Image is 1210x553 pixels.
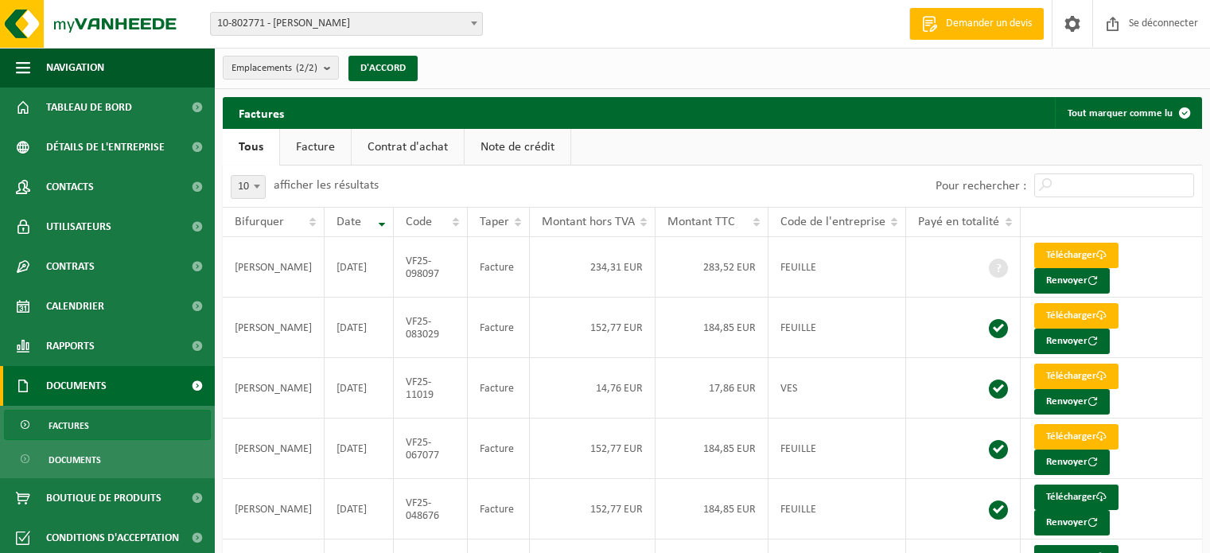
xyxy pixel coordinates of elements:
font: Utilisateurs [46,221,111,233]
font: 152,77 EUR [590,322,643,334]
font: D'ACCORD [360,63,406,73]
font: 234,31 EUR [590,262,643,274]
font: Tous [239,141,263,154]
font: Facture [480,262,514,274]
font: Tout marquer comme lu [1068,108,1173,119]
a: Télécharger [1034,364,1119,389]
font: Pour rechercher : [936,180,1026,193]
font: Montant TTC [667,216,735,228]
font: Contrats [46,261,95,273]
font: 17,86 EUR [709,383,756,395]
span: 10-802771 - PEETERS CEDRIC - BONCELLES [210,12,483,36]
font: Facture [480,443,514,455]
font: FEUILLE [780,322,816,334]
a: Documents [4,444,211,474]
font: 283,52 EUR [703,262,756,274]
font: 152,77 EUR [590,443,643,455]
font: (2/2) [296,63,317,73]
font: Se déconnecter [1129,18,1198,29]
font: [DATE] [337,383,367,395]
font: Code [406,216,432,228]
font: Détails de l'entreprise [46,142,165,154]
font: VF25-11019 [406,376,434,401]
font: FEUILLE [780,262,816,274]
font: FEUILLE [780,504,816,516]
a: Télécharger [1034,424,1119,450]
font: 184,85 EUR [703,504,756,516]
font: VF25-067077 [406,437,439,461]
font: Renvoyer [1046,396,1087,407]
font: Renvoyer [1046,275,1087,286]
a: Télécharger [1034,485,1119,510]
font: Télécharger [1046,310,1096,321]
font: Renvoyer [1046,336,1087,346]
font: Télécharger [1046,250,1096,260]
button: D'ACCORD [348,56,418,81]
font: 152,77 EUR [590,504,643,516]
font: Documents [49,456,101,465]
font: Calendrier [46,301,104,313]
font: 14,76 EUR [596,383,643,395]
font: Facture [480,322,514,334]
font: Facture [296,141,335,154]
font: Documents [46,380,107,392]
font: [PERSON_NAME] [235,262,312,274]
font: Payé en totalité [918,216,999,228]
font: Facture [480,504,514,516]
font: VF25-083029 [406,316,439,341]
font: Navigation [46,62,104,74]
button: Renvoyer [1034,329,1110,354]
font: Factures [49,422,89,431]
font: Factures [239,108,284,121]
font: VF25-098097 [406,255,439,280]
font: Télécharger [1046,371,1096,381]
font: Demander un devis [946,18,1032,29]
font: Contrat d'achat [368,141,448,154]
font: Note de crédit [480,141,554,154]
font: [PERSON_NAME] [235,443,312,455]
font: Rapports [46,341,95,352]
font: Renvoyer [1046,517,1087,528]
font: afficher les résultats [274,179,379,192]
font: Tableau de bord [46,102,132,114]
span: 10 [231,176,265,198]
a: Télécharger [1034,243,1119,268]
font: Code de l'entreprise [780,216,885,228]
font: Bifurquer [235,216,284,228]
font: [DATE] [337,322,367,334]
a: Télécharger [1034,303,1119,329]
font: [DATE] [337,262,367,274]
button: Emplacements(2/2) [223,56,339,80]
font: [PERSON_NAME] [235,504,312,516]
font: [PERSON_NAME] [235,322,312,334]
button: Tout marquer comme lu [1055,97,1200,129]
font: Boutique de produits [46,493,161,504]
button: Renvoyer [1034,450,1110,475]
font: Contacts [46,181,94,193]
a: Factures [4,410,211,440]
font: Télécharger [1046,431,1096,442]
font: Télécharger [1046,492,1096,502]
button: Renvoyer [1034,510,1110,535]
font: FEUILLE [780,443,816,455]
font: Montant hors TVA [542,216,635,228]
font: 10 [238,181,249,193]
font: Conditions d'acceptation [46,532,179,544]
font: VES [780,383,797,395]
font: Taper [480,216,509,228]
font: 10-802771 - [PERSON_NAME] [217,18,350,29]
button: Renvoyer [1034,389,1110,415]
font: [PERSON_NAME] [235,383,312,395]
span: 10 [231,175,266,199]
font: [DATE] [337,443,367,455]
font: Date [337,216,361,228]
font: VF25-048676 [406,497,439,522]
a: Demander un devis [909,8,1044,40]
font: [DATE] [337,504,367,516]
font: Renvoyer [1046,457,1087,467]
button: Renvoyer [1034,268,1110,294]
font: Facture [480,383,514,395]
span: 10-802771 - PEETERS CEDRIC - BONCELLES [211,13,482,35]
font: 184,85 EUR [703,322,756,334]
font: Emplacements [231,63,292,73]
